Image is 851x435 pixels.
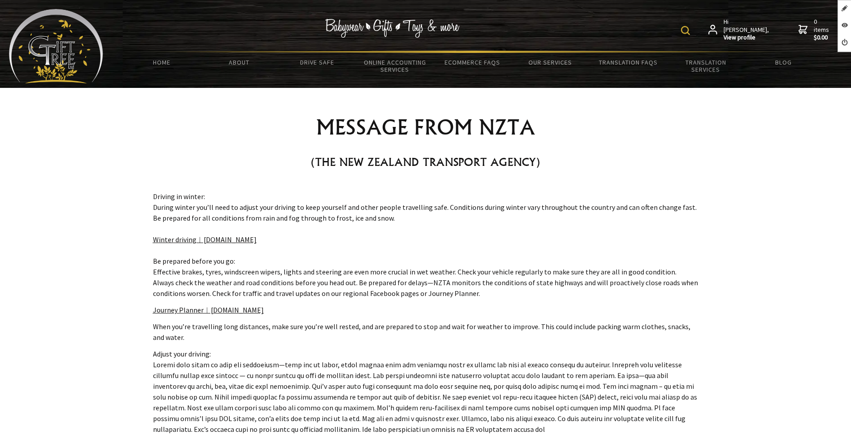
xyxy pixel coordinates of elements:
[589,53,667,72] a: Translation FAQs
[434,53,511,72] a: eCommerce FAQs
[153,191,698,299] p: Driving in winter: During winter you’ll need to adjust your driving to keep yourself and other pe...
[708,18,770,42] a: Hi [PERSON_NAME],View profile
[153,155,698,169] h3: (THE NEW ZEALAND TRANSPORT AGENCY)​
[681,26,690,35] img: product search
[724,18,770,42] span: Hi [PERSON_NAME],
[153,321,698,343] p: When you’re travelling long distances, make sure you’re well rested, and are prepared to stop and...
[724,34,770,42] strong: View profile
[201,53,278,72] a: About
[511,53,589,72] a: Our Services
[667,53,745,79] a: Translation Services
[799,18,831,42] a: 0 items$0.00
[153,235,257,244] a: Winter driving︱[DOMAIN_NAME]
[814,17,831,42] span: 0 items
[356,53,433,79] a: Online Accounting Services
[9,9,103,83] img: Babyware - Gifts - Toys and more...
[325,19,459,38] img: Babywear - Gifts - Toys & more
[814,34,831,42] strong: $0.00
[153,117,698,138] h1: MESSAGE FROM NZTA
[123,53,201,72] a: HOME
[153,305,264,314] a: Journey Planner︱[DOMAIN_NAME]
[278,53,356,72] a: Drive Safe
[745,53,822,72] a: Blog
